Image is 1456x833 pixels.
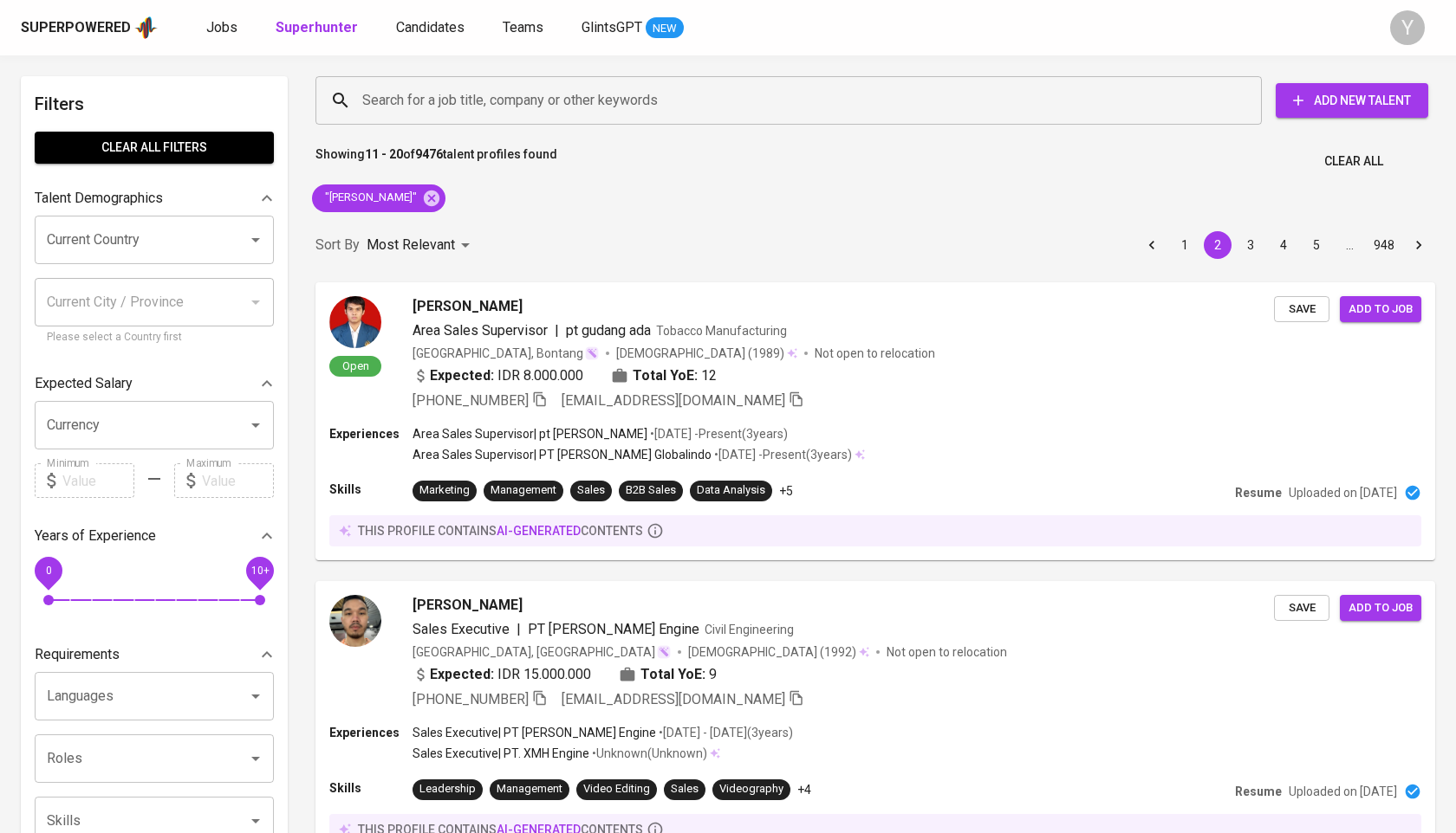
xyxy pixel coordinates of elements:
span: [PHONE_NUMBER] [413,691,529,707]
div: [GEOGRAPHIC_DATA], [GEOGRAPHIC_DATA] [413,643,671,661]
button: Go to previous page [1138,231,1166,259]
div: … [1336,236,1363,254]
span: | [517,619,521,640]
span: [DEMOGRAPHIC_DATA] [616,345,748,362]
img: app logo [134,15,158,41]
button: Go to page 948 [1368,231,1400,259]
p: Experiences [329,425,413,442]
img: 5bb665e9dac59a8dbf623169f1dab0dd.jpg [329,296,381,348]
p: this profile contains contents [358,522,643,539]
span: 12 [701,365,717,386]
input: Value [202,463,274,498]
p: • [DATE] - [DATE] ( 3 years ) [656,724,793,741]
span: 10+ [250,565,269,577]
h6: Filters [35,90,274,118]
span: [EMAIL_ADDRESS][DOMAIN_NAME] [562,691,785,707]
div: Leadership [419,781,476,797]
a: Candidates [396,17,468,39]
div: [GEOGRAPHIC_DATA], Bontang [413,345,599,362]
img: 4fc68adcb4e99f54b506092b368b1a56.jpg [329,595,381,647]
div: Video Editing [583,781,650,797]
p: Not open to relocation [887,643,1007,661]
button: Save [1274,296,1329,323]
div: IDR 8.000.000 [413,365,583,386]
button: Go to page 3 [1237,231,1264,259]
p: Requirements [35,644,120,665]
span: Candidates [396,19,465,36]
span: Save [1283,598,1321,618]
span: GlintsGPT [582,19,642,36]
button: Go to next page [1405,231,1433,259]
p: Sales Executive | PT [PERSON_NAME] Engine [413,724,656,741]
button: Save [1274,595,1329,622]
p: Uploaded on [DATE] [1289,783,1397,800]
button: Clear All [1317,145,1390,178]
button: Go to page 1 [1171,231,1199,259]
span: Jobs [206,19,237,36]
button: Add New Talent [1276,83,1428,118]
span: Clear All [1324,151,1383,172]
p: Not open to relocation [815,345,935,362]
span: 0 [45,565,51,577]
button: Open [244,684,268,708]
button: Open [244,413,268,437]
img: magic_wand.svg [657,645,671,659]
p: • Unknown ( Unknown ) [589,745,707,762]
span: AI-generated [497,524,581,538]
div: Management [491,482,556,499]
div: Sales [671,781,699,797]
span: [EMAIL_ADDRESS][DOMAIN_NAME] [562,392,785,409]
button: Add to job [1340,296,1421,323]
nav: pagination navigation [1135,231,1435,259]
p: +4 [797,781,811,798]
p: Area Sales Supervisor | PT [PERSON_NAME] Globalindo [413,446,712,463]
span: Tobacco Manufacturing [656,324,787,338]
span: Area Sales Supervisor [413,322,548,339]
a: Jobs [206,17,241,39]
span: Open [335,358,376,373]
span: | [555,320,559,341]
button: page 2 [1204,231,1232,259]
p: Skills [329,779,413,797]
p: Expected Salary [35,373,133,394]
button: Open [244,228,268,252]
button: Add to job [1340,595,1421,622]
div: B2B Sales [626,482,676,499]
div: Sales [577,482,605,499]
p: Resume [1235,783,1282,800]
b: 9476 [415,147,443,161]
button: Open [244,746,268,771]
span: [PHONE_NUMBER] [413,392,529,409]
span: pt gudang ada [566,322,651,339]
a: Superpoweredapp logo [21,15,158,41]
p: Sort By [315,235,360,255]
p: Most Relevant [367,235,455,255]
p: Area Sales Supervisor | pt [PERSON_NAME] [413,425,647,442]
div: IDR 15.000.000 [413,664,591,685]
span: [PERSON_NAME] [413,595,523,616]
b: Superhunter [276,19,358,36]
p: Resume [1235,484,1282,501]
a: Superhunter [276,17,361,39]
p: • [DATE] - Present ( 3 years ) [647,425,788,442]
p: Skills [329,481,413,498]
a: Open[PERSON_NAME]Area Sales Supervisor|pt gudang adaTobacco Manufacturing[GEOGRAPHIC_DATA], Bonta... [315,282,1435,560]
div: "[PERSON_NAME]" [312,184,445,212]
p: Uploaded on [DATE] [1289,484,1397,501]
button: Clear All filters [35,132,274,164]
span: [DEMOGRAPHIC_DATA] [688,643,820,661]
span: Add to job [1349,598,1413,618]
div: Years of Experience [35,519,274,553]
div: Expected Salary [35,366,274,401]
span: Add to job [1349,300,1413,320]
p: Sales Executive | PT. XMH Engine [413,745,589,762]
b: Total YoE: [633,365,698,386]
p: Please select a Country first [47,329,262,346]
p: Years of Experience [35,526,156,546]
span: NEW [646,20,684,37]
b: Total YoE: [640,664,705,685]
p: Experiences [329,724,413,741]
p: Talent Demographics [35,188,163,209]
a: Teams [503,17,547,39]
div: (1989) [616,345,797,362]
